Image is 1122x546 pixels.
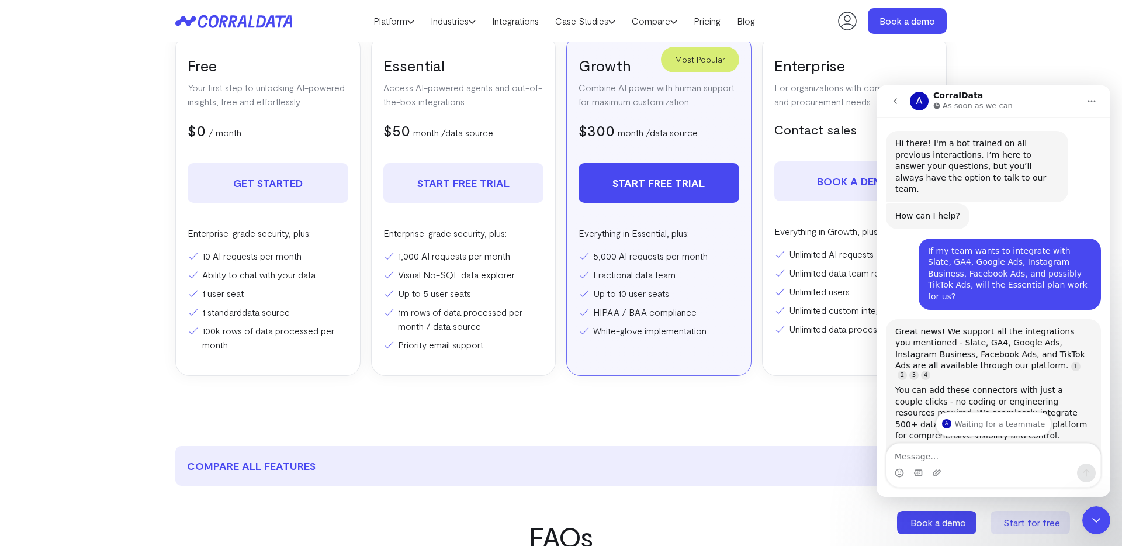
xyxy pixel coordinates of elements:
[579,56,739,75] h3: Growth
[1082,506,1110,534] iframe: Intercom live chat
[242,306,290,317] a: data source
[188,81,348,109] p: Your first step to unlocking AI-powered insights, free and effortlessly
[774,81,935,109] p: For organizations with complex data and procurement needs
[661,47,739,72] div: Most Popular
[877,85,1110,497] iframe: Intercom live chat
[383,338,544,352] li: Priority email support
[579,249,739,263] li: 5,000 AI requests per month
[188,56,348,75] h3: Free
[383,226,544,240] p: Enterprise-grade security, plus:
[10,358,224,378] textarea: Message…
[19,299,215,357] div: You can add these connectors with just a couple clicks - no coding or engineering resources requi...
[21,285,30,295] a: Source reference 103756863:
[579,286,739,300] li: Up to 10 user seats
[774,161,935,201] a: Book a demo
[774,303,935,317] li: Unlimited custom integrations
[774,120,935,138] h5: Contact sales
[774,56,935,75] h3: Enterprise
[37,383,46,392] button: Gif picker
[579,305,739,319] li: HIPAA / BAA compliance
[774,266,935,280] li: Unlimited data team requests
[188,163,348,203] a: Get Started
[547,12,624,30] a: Case Studies
[579,121,615,139] span: $300
[59,327,175,351] div: Profile image for AlexWaiting for a teammate
[579,226,739,240] p: Everything in Essential, plus:
[383,305,544,333] li: 1m rows of data processed per month / data source
[579,81,739,109] p: Combine AI power with human support for maximum customization
[175,446,947,486] button: compare all features
[383,81,544,109] p: Access AI-powered agents and out-of-the-box integrations
[65,334,75,343] div: Profile image for Alex
[44,285,54,295] a: Source reference 113173052:
[188,324,348,352] li: 100k rows of data processed per month
[383,56,544,75] h3: Essential
[9,234,224,425] div: AskCorral says…
[188,268,348,282] li: Ability to chat with your data
[188,226,348,240] p: Enterprise-grade security, plus:
[18,383,27,392] button: Emoji picker
[624,12,685,30] a: Compare
[445,127,493,138] a: data source
[868,8,947,34] a: Book a demo
[188,305,348,319] li: 1 standard
[618,126,698,140] p: month /
[423,12,484,30] a: Industries
[579,324,739,338] li: White-glove implementation
[188,286,348,300] li: 1 user seat
[579,268,739,282] li: Fractional data team
[383,268,544,282] li: Visual No-SQL data explorer
[195,277,204,286] a: Source reference 103757629:
[383,163,544,203] a: Start free trial
[650,127,698,138] a: data source
[200,378,219,397] button: Send a message…
[33,285,42,295] a: Source reference 112316356:
[365,12,423,30] a: Platform
[685,12,729,30] a: Pricing
[383,249,544,263] li: 1,000 AI requests per month
[774,224,935,239] p: Everything in Growth, plus:
[188,121,206,139] span: $0
[56,383,65,392] button: Upload attachment
[383,286,544,300] li: Up to 5 user seats
[413,126,493,140] p: month /
[9,234,224,416] div: Great news! We support all the integrations you mentioned - Slate, GA4, Google Ads, Instagram Bus...
[19,241,215,293] div: Great news! We support all the integrations you mentioned - Slate, GA4, Google Ads, Instagram Bus...
[209,126,241,140] p: / month
[579,163,739,203] a: Start free trial
[484,12,547,30] a: Integrations
[188,249,348,263] li: 10 AI requests per month
[1003,517,1060,528] span: Start for free
[897,511,979,534] a: Book a demo
[991,511,1072,534] a: Start for free
[910,517,966,528] span: Book a demo
[774,285,935,299] li: Unlimited users
[774,247,935,261] li: Unlimited AI requests
[774,322,935,336] li: Unlimited data processing
[383,121,410,139] span: $50
[729,12,763,30] a: Blog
